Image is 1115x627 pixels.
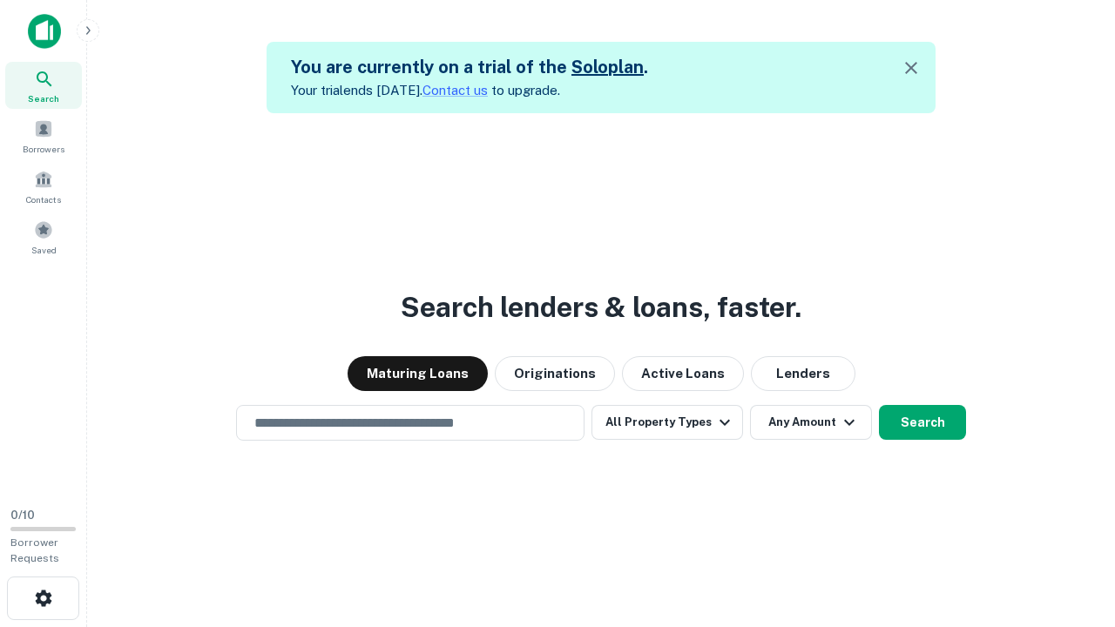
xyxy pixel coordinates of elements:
[31,243,57,257] span: Saved
[571,57,644,78] a: Soloplan
[26,192,61,206] span: Contacts
[10,509,35,522] span: 0 / 10
[751,356,855,391] button: Lenders
[28,14,61,49] img: capitalize-icon.png
[422,83,488,98] a: Contact us
[5,163,82,210] a: Contacts
[10,536,59,564] span: Borrower Requests
[348,356,488,391] button: Maturing Loans
[1028,488,1115,571] iframe: Chat Widget
[401,287,801,328] h3: Search lenders & loans, faster.
[750,405,872,440] button: Any Amount
[5,62,82,109] a: Search
[5,112,82,159] a: Borrowers
[23,142,64,156] span: Borrowers
[591,405,743,440] button: All Property Types
[879,405,966,440] button: Search
[622,356,744,391] button: Active Loans
[291,54,648,80] h5: You are currently on a trial of the .
[291,80,648,101] p: Your trial ends [DATE]. to upgrade.
[495,356,615,391] button: Originations
[28,91,59,105] span: Search
[5,213,82,260] a: Saved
